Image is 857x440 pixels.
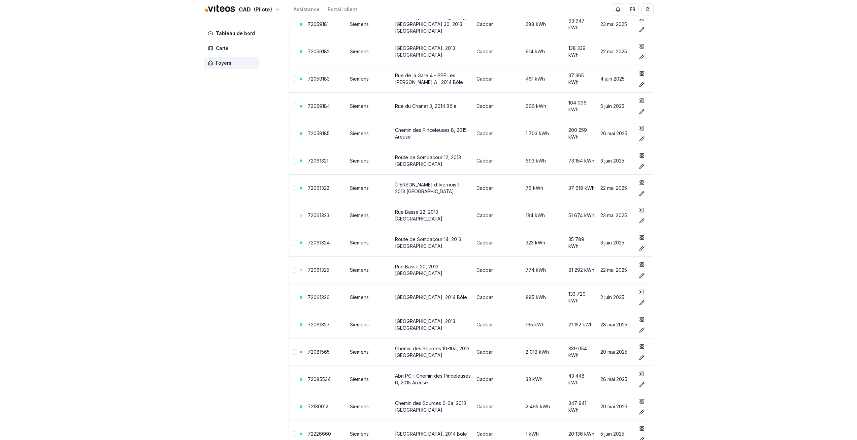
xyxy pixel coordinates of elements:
a: Carte [204,42,262,54]
a: [PERSON_NAME] d'Ivernois 1, 2013 [GEOGRAPHIC_DATA] [395,182,461,194]
td: Siemens [347,256,392,284]
div: 339 054 kWh [568,345,595,359]
td: Siemens [347,284,392,311]
td: Siemens [347,393,392,420]
button: FR [627,3,639,16]
a: [GEOGRAPHIC_DATA], 2014 Bôle [395,431,467,437]
div: 33 kWh [512,376,563,383]
a: 72059183 [308,76,330,82]
a: Tableau de bord [204,27,262,39]
td: Siemens [347,92,392,120]
td: 23 mai 2025 [598,10,634,38]
div: 693 kWh [512,157,563,164]
td: Cadbar [474,92,509,120]
div: 37 619 kWh [568,185,595,192]
td: Cadbar [474,10,509,38]
td: Cadbar [474,284,509,311]
span: Foyers [216,60,231,66]
a: Rue du Chanet 3, 2014 Bôle [395,103,457,109]
td: 3 juin 2025 [598,229,634,256]
td: Siemens [347,174,392,202]
div: 76 kWh [512,185,563,192]
td: Cadbar [474,38,509,65]
a: [GEOGRAPHIC_DATA], 2013 [GEOGRAPHIC_DATA] [395,318,455,331]
div: 323 kWh [512,239,563,246]
button: Sélectionner la ligne [292,213,297,218]
td: Cadbar [474,365,509,393]
div: 1 703 kWh [512,130,563,137]
a: Route de Sombacour 12, 2013 [GEOGRAPHIC_DATA] [395,154,461,167]
td: Cadbar [474,147,509,174]
div: 104 096 kWh [568,99,595,113]
td: 2 juin 2025 [598,284,634,311]
a: Chemin des Sources 6-6a, 2013 [GEOGRAPHIC_DATA] [395,400,466,413]
td: Cadbar [474,311,509,338]
div: 2 465 kWh [512,403,563,410]
div: 21 152 kWh [568,321,595,328]
button: Sélectionner la ligne [292,322,297,327]
div: 51 674 kWh [568,212,595,219]
div: 666 kWh [512,103,563,110]
div: 93 947 kWh [568,18,595,31]
a: Foyers [204,57,262,69]
div: 200 259 kWh [568,127,595,140]
div: 37 365 kWh [568,72,595,86]
a: 72061323 [308,212,329,218]
a: 72081565 [308,349,330,355]
button: Sélectionner la ligne [292,349,297,355]
div: 43 448 kWh [568,373,595,386]
td: Siemens [347,65,392,92]
div: 73 154 kWh [568,157,595,164]
a: Abri PC - Chemin des Pinceleuses 6, 2015 Areuse [395,373,471,385]
div: 885 kWh [512,294,563,301]
div: 165 kWh [512,321,563,328]
div: 35 789 kWh [568,236,595,250]
a: 72226660 [308,431,331,437]
a: 72061321 [308,158,328,164]
button: Sélectionner la ligne [292,76,297,82]
td: Cadbar [474,174,509,202]
a: 72061324 [308,240,330,245]
a: 72061327 [308,322,330,327]
td: 20 mai 2025 [598,393,634,420]
td: Cadbar [474,120,509,147]
button: Sélectionner la ligne [292,295,297,300]
div: 347 941 kWh [568,400,595,413]
a: Route de Sombacour 14, 2013 [GEOGRAPHIC_DATA] [395,236,461,249]
img: Viteos - CAD Logo [204,1,236,17]
a: Rue Basse 20, 2013 [GEOGRAPHIC_DATA] [395,264,442,276]
span: (Pilote) [254,5,272,13]
td: Siemens [347,202,392,229]
td: 28 mai 2025 [598,311,634,338]
span: FR [630,6,635,13]
td: Cadbar [474,202,509,229]
button: Sélectionner la ligne [292,404,297,409]
a: Rue Basse 22, 2013 [GEOGRAPHIC_DATA] [395,209,442,222]
button: Sélectionner la ligne [292,104,297,109]
td: 5 juin 2025 [598,92,634,120]
button: Sélectionner la ligne [292,22,297,27]
div: 1 kWh [512,431,563,437]
span: Tableau de bord [216,30,255,37]
a: 72059184 [308,103,330,109]
td: Siemens [347,229,392,256]
a: 72059181 [308,21,329,27]
td: 26 mai 2025 [598,365,634,393]
td: Cadbar [474,338,509,365]
a: 72061325 [308,267,329,273]
button: Sélectionner la ligne [292,240,297,245]
td: Siemens [347,10,392,38]
button: Sélectionner la ligne [292,49,297,54]
div: 914 kWh [512,48,563,55]
div: 133 720 kWh [568,291,595,304]
a: Chemin des Sources 10-10a, 2013 [GEOGRAPHIC_DATA] [395,346,469,358]
div: 20 136 kWh [568,431,595,437]
td: 4 juin 2025 [598,65,634,92]
td: 3 juin 2025 [598,147,634,174]
div: 2 018 kWh [512,349,563,355]
td: 20 mai 2025 [598,338,634,365]
div: 774 kWh [512,267,563,273]
a: 72061322 [308,185,329,191]
td: Siemens [347,311,392,338]
button: Sélectionner la ligne [292,377,297,382]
